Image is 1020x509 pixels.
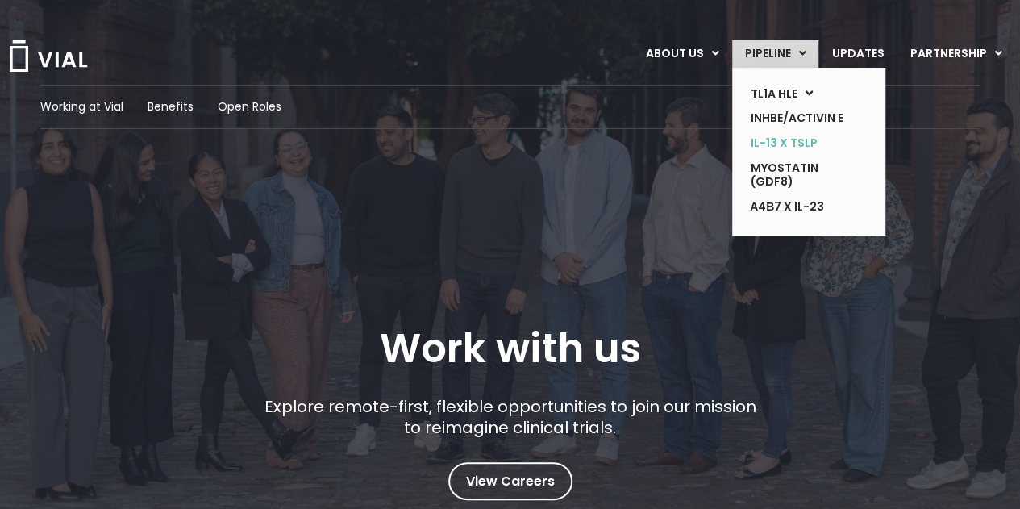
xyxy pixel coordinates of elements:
[380,325,641,372] h1: Work with us
[819,40,897,68] a: UPDATES
[633,40,731,68] a: ABOUT USMenu Toggle
[738,81,856,106] a: TL1A HLEMenu Toggle
[8,40,89,72] img: Vial Logo
[258,396,762,438] p: Explore remote-first, flexible opportunities to join our mission to reimagine clinical trials.
[738,156,856,194] a: MYOSTATIN (GDF8)
[448,462,572,500] a: View Careers
[40,98,123,115] a: Working at Vial
[738,194,856,220] a: α4β7 x IL-23
[148,98,194,115] a: Benefits
[732,40,818,68] a: PIPELINEMenu Toggle
[897,40,1015,68] a: PARTNERSHIPMenu Toggle
[738,106,856,131] a: INHBE/ACTIVIN E
[738,131,856,156] a: IL-13 x TSLP
[466,471,555,492] span: View Careers
[218,98,281,115] a: Open Roles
